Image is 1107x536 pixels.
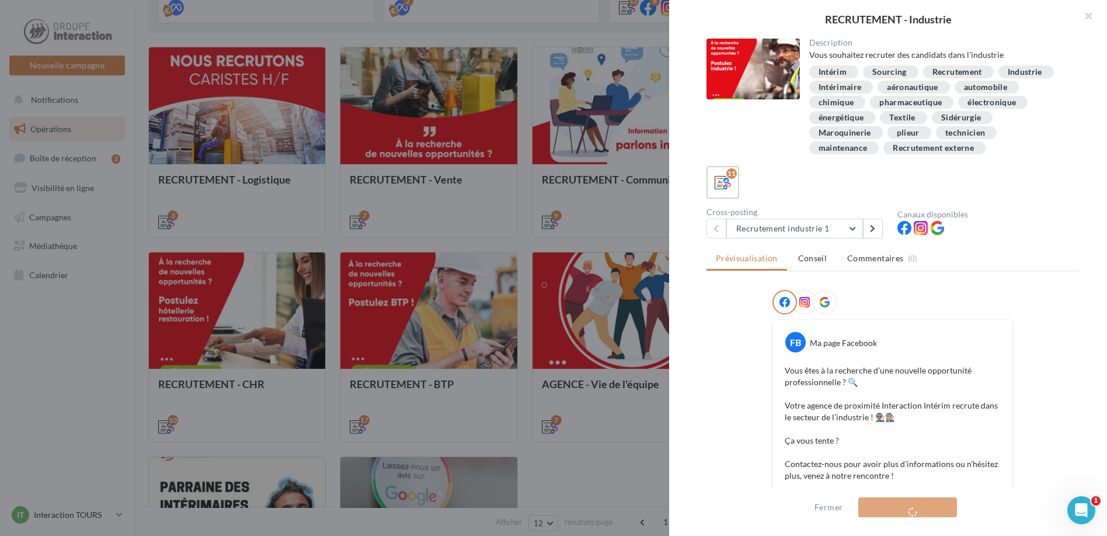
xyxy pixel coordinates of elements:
[819,68,847,77] div: Intérim
[1067,496,1095,524] iframe: Intercom live chat
[1091,496,1101,506] span: 1
[932,68,982,77] div: Recrutement
[945,129,986,137] div: technicien
[1008,68,1042,77] div: Industrie
[897,210,1079,219] div: Canaux disponibles
[908,254,918,263] span: (0)
[819,144,868,153] div: maintenance
[879,98,942,107] div: pharmaceutique
[967,98,1016,107] div: électronique
[897,129,920,137] div: plieur
[887,83,938,92] div: aéronautique
[726,219,863,238] button: Recrutement industrie 1
[819,113,864,122] div: énergétique
[726,168,737,179] div: 11
[798,253,827,263] span: Conseil
[847,253,903,264] span: Commentaires
[819,83,862,92] div: Intérimaire
[688,14,1088,25] div: RECRUTEMENT - Industrie
[889,113,915,122] div: Textile
[810,500,847,514] button: Fermer
[785,365,1001,482] p: Vous êtes à la recherche d’une nouvelle opportunité professionnelle ? 🔍 Votre agence de proximité...
[819,98,854,107] div: chimique
[964,83,1008,92] div: automobile
[785,332,806,352] div: FB
[809,39,1070,47] div: Description
[893,144,974,153] div: Recrutement externe
[810,337,877,349] div: Ma page Facebook
[706,208,888,216] div: Cross-posting
[941,113,981,122] div: Sidérurgie
[872,68,907,77] div: Sourcing
[819,129,871,137] div: Maroquinerie
[809,49,1070,61] div: Vous souhaitez recruter des candidats dans l'industrie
